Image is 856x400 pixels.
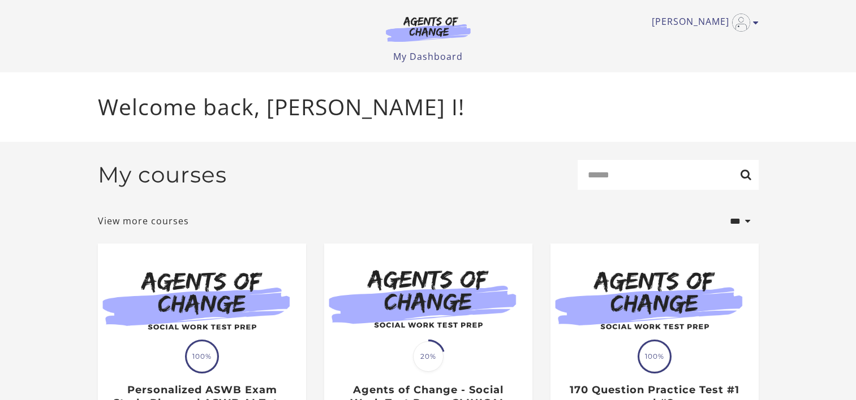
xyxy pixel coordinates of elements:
h2: My courses [98,162,227,188]
img: Agents of Change Logo [374,16,483,42]
span: 100% [639,341,670,372]
span: 100% [187,341,217,372]
p: Welcome back, [PERSON_NAME] I! [98,90,759,124]
a: Toggle menu [652,14,753,32]
a: View more courses [98,214,189,228]
a: My Dashboard [393,50,463,63]
span: 20% [413,341,444,372]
